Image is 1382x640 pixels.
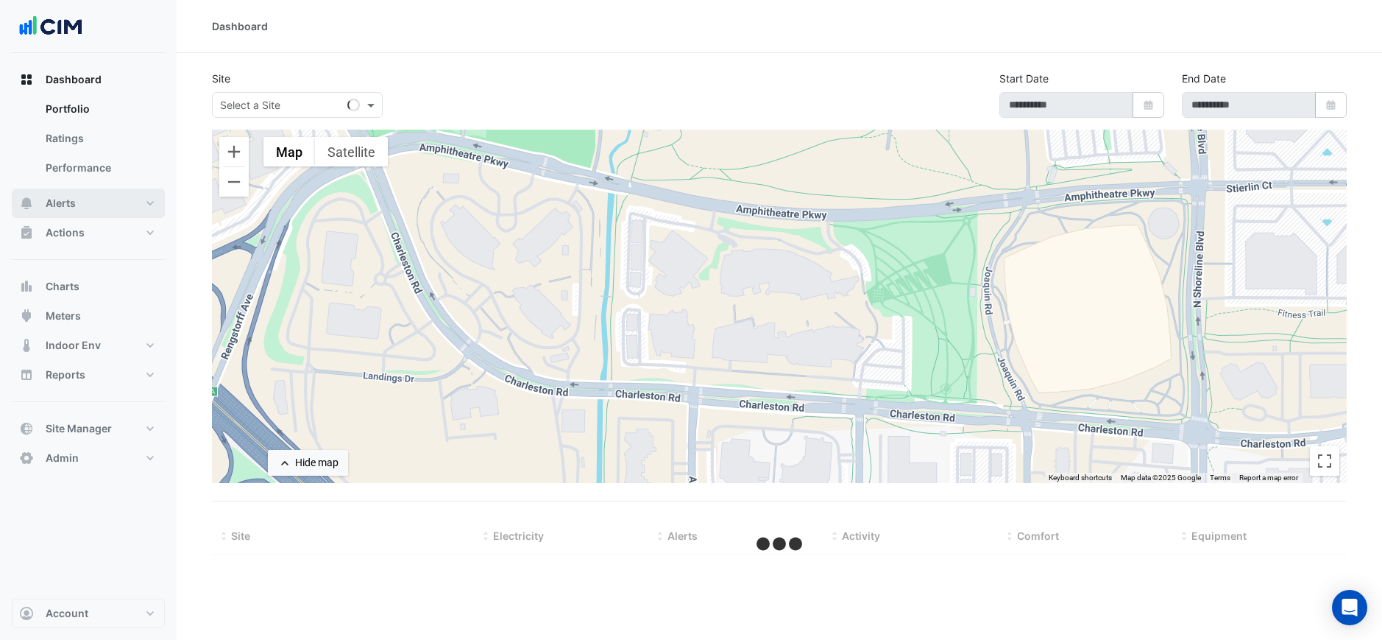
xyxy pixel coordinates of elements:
[46,309,81,323] span: Meters
[46,196,76,211] span: Alerts
[1310,446,1339,476] button: Toggle fullscreen view
[19,225,34,240] app-icon: Actions
[19,196,34,211] app-icon: Alerts
[999,71,1049,86] label: Start Date
[19,72,34,87] app-icon: Dashboard
[12,189,165,218] button: Alerts
[212,71,230,86] label: Site
[46,279,79,294] span: Charts
[19,421,34,436] app-icon: Site Manager
[1239,474,1298,482] a: Report a map error
[34,153,165,183] a: Performance
[18,12,84,41] img: Company Logo
[19,338,34,353] app-icon: Indoor Env
[12,443,165,473] button: Admin
[34,94,165,124] a: Portfolio
[12,65,165,94] button: Dashboard
[46,368,85,382] span: Reports
[219,137,249,166] button: Zoom in
[1191,530,1247,542] span: Equipment
[46,606,88,621] span: Account
[19,279,34,294] app-icon: Charts
[12,94,165,189] div: Dashboard
[1332,590,1367,625] div: Open Intercom Messenger
[315,137,388,166] button: Show satellite imagery
[268,450,348,476] button: Hide map
[1121,474,1201,482] span: Map data ©2025 Google
[667,530,698,542] span: Alerts
[34,124,165,153] a: Ratings
[12,218,165,247] button: Actions
[219,167,249,197] button: Zoom out
[842,530,880,542] span: Activity
[12,414,165,443] button: Site Manager
[1049,473,1112,483] button: Keyboard shortcuts
[19,309,34,323] app-icon: Meters
[1017,530,1059,542] span: Comfort
[1210,474,1230,482] a: Terms (opens in new tab)
[12,301,165,331] button: Meters
[19,451,34,465] app-icon: Admin
[46,338,101,353] span: Indoor Env
[295,455,339,471] div: Hide map
[12,331,165,360] button: Indoor Env
[12,272,165,301] button: Charts
[46,225,85,240] span: Actions
[216,464,264,483] img: Google
[493,530,544,542] span: Electricity
[263,137,315,166] button: Show street map
[1182,71,1226,86] label: End Date
[212,18,268,34] div: Dashboard
[231,530,250,542] span: Site
[19,368,34,382] app-icon: Reports
[216,464,264,483] a: Open this area in Google Maps (opens a new window)
[46,72,102,87] span: Dashboard
[46,421,112,436] span: Site Manager
[12,599,165,628] button: Account
[12,360,165,390] button: Reports
[46,451,79,465] span: Admin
